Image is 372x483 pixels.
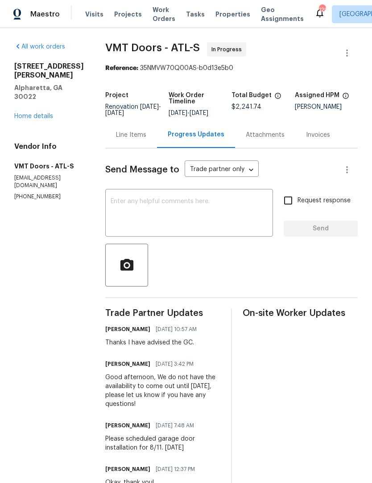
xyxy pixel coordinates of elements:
[261,5,304,23] span: Geo Assignments
[105,42,200,53] span: VMT Doors - ATL-S
[114,10,142,19] span: Projects
[14,113,53,119] a: Home details
[190,110,208,116] span: [DATE]
[231,92,272,98] h5: Total Budget
[156,465,195,474] span: [DATE] 12:37 PM
[319,5,325,14] div: 120
[85,10,103,19] span: Visits
[306,131,330,139] div: Invoices
[156,325,197,334] span: [DATE] 10:57 AM
[186,11,205,17] span: Tasks
[105,65,138,71] b: Reference:
[105,325,150,334] h6: [PERSON_NAME]
[140,104,159,110] span: [DATE]
[105,110,124,116] span: [DATE]
[105,338,202,347] div: Thanks I have advised the GC.
[215,10,250,19] span: Properties
[105,434,220,452] div: Please scheduled garage door installation for 8/11. [DATE]
[14,174,84,189] p: [EMAIL_ADDRESS][DOMAIN_NAME]
[156,421,194,430] span: [DATE] 7:48 AM
[105,309,220,318] span: Trade Partner Updates
[105,465,150,474] h6: [PERSON_NAME]
[105,64,358,73] div: 35NMVW70Q00AS-b0d13e5b0
[153,5,175,23] span: Work Orders
[169,110,208,116] span: -
[156,360,194,368] span: [DATE] 3:42 PM
[169,110,187,116] span: [DATE]
[295,92,339,98] h5: Assigned HPM
[168,130,224,139] div: Progress Updates
[298,196,351,205] span: Request response
[185,163,259,177] div: Trade partner only
[105,104,161,116] span: -
[14,44,65,50] a: All work orders
[274,92,281,104] span: The total cost of line items that have been proposed by Opendoor. This sum includes line items th...
[14,162,84,171] h5: VMT Doors - ATL-S
[105,104,161,116] span: Renovation
[14,83,84,101] h5: Alpharetta, GA 30022
[295,104,358,110] div: [PERSON_NAME]
[246,131,285,139] div: Attachments
[105,421,150,430] h6: [PERSON_NAME]
[211,45,245,54] span: In Progress
[169,92,232,105] h5: Work Order Timeline
[342,92,349,104] span: The hpm assigned to this work order.
[105,373,220,409] div: Good afternoon, We do not have the availability to come out until [DATE], please let us know if y...
[30,10,60,19] span: Maestro
[116,131,146,139] div: Line Items
[231,104,261,110] span: $2,241.74
[105,92,128,98] h5: Project
[243,309,358,318] span: On-site Worker Updates
[105,165,179,174] span: Send Message to
[14,62,84,80] h2: [STREET_ADDRESS][PERSON_NAME]
[14,142,84,151] h4: Vendor Info
[105,360,150,368] h6: [PERSON_NAME]
[14,193,84,201] p: [PHONE_NUMBER]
